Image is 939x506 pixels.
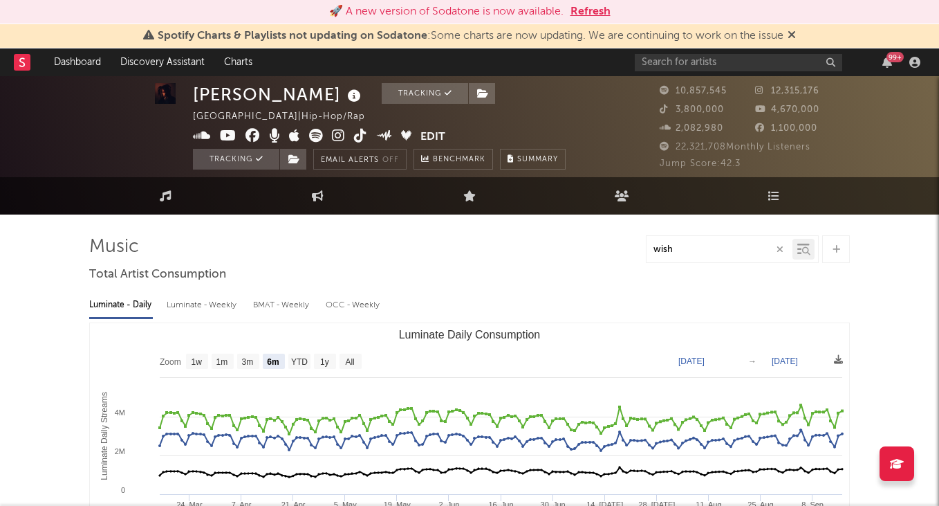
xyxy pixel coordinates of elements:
span: 1,100,000 [755,124,817,133]
button: Edit [420,129,445,146]
text: Luminate Daily Consumption [399,329,541,341]
button: Tracking [193,149,279,170]
span: Benchmark [433,152,485,168]
input: Search for artists [635,54,842,71]
div: [PERSON_NAME] [193,83,364,106]
em: Off [382,156,399,164]
button: Tracking [382,83,468,104]
span: 4,670,000 [755,105,819,114]
a: Charts [214,48,262,76]
div: 🚀 A new version of Sodatone is now available. [329,3,564,20]
div: Luminate - Daily [89,293,153,317]
text: [DATE] [678,356,705,366]
button: Summary [500,149,566,170]
div: OCC - Weekly [326,293,381,317]
button: Refresh [570,3,611,20]
span: Dismiss [788,30,796,42]
div: 99 + [886,52,904,62]
span: 10,857,545 [660,87,727,96]
span: Total Artist Consumption [89,266,226,283]
button: Email AlertsOff [313,149,407,170]
a: Benchmark [413,149,493,170]
text: 2M [115,447,125,455]
span: Spotify Charts & Playlists not updating on Sodatone [158,30,427,42]
a: Discovery Assistant [111,48,214,76]
span: 12,315,176 [755,87,819,96]
text: 4M [115,408,125,417]
span: 22,321,708 Monthly Listeners [660,143,810,152]
text: → [748,356,756,366]
input: Search by song name or URL [647,244,792,255]
text: Zoom [160,357,181,367]
text: [DATE] [772,356,798,366]
div: [GEOGRAPHIC_DATA] | Hip-Hop/Rap [193,109,381,125]
div: Luminate - Weekly [167,293,239,317]
span: : Some charts are now updating. We are continuing to work on the issue [158,30,783,42]
text: YTD [291,357,308,367]
span: 2,082,980 [660,124,723,133]
text: 1m [216,357,228,367]
span: 3,800,000 [660,105,724,114]
text: 6m [267,357,279,367]
a: Dashboard [44,48,111,76]
button: 99+ [882,57,892,68]
text: All [345,357,354,367]
text: 1y [320,357,329,367]
text: 0 [121,486,125,494]
text: 3m [242,357,254,367]
div: BMAT - Weekly [253,293,312,317]
text: 1w [192,357,203,367]
text: Luminate Daily Streams [100,392,109,480]
span: Jump Score: 42.3 [660,159,741,168]
span: Summary [517,156,558,163]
